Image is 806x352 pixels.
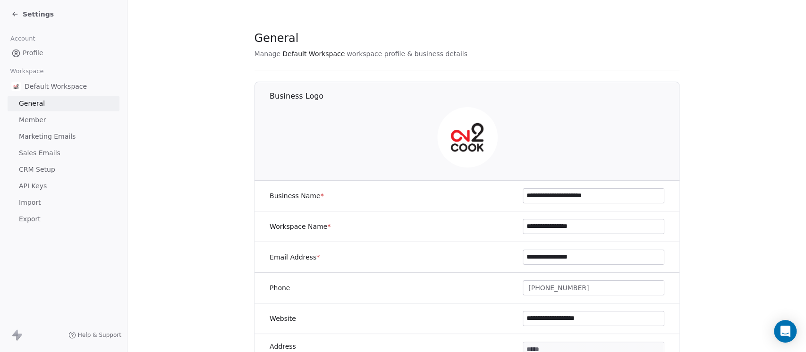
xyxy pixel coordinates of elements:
a: General [8,96,119,111]
span: Export [19,214,41,224]
a: Help & Support [68,331,121,339]
span: Manage [255,49,281,59]
a: Marketing Emails [8,129,119,144]
a: Sales Emails [8,145,119,161]
h1: Business Logo [270,91,680,101]
a: Export [8,211,119,227]
img: on2cook%20logo-04%20copy.jpg [11,82,21,91]
a: Import [8,195,119,210]
span: Workspace [6,64,48,78]
span: Help & Support [78,331,121,339]
span: Marketing Emails [19,132,76,142]
a: Member [8,112,119,128]
label: Address [270,342,296,351]
button: [PHONE_NUMBER] [523,280,664,295]
span: API Keys [19,181,47,191]
span: Sales Emails [19,148,60,158]
span: [PHONE_NUMBER] [528,283,589,293]
div: Open Intercom Messenger [774,320,797,343]
label: Workspace Name [270,222,331,231]
span: workspace profile & business details [347,49,467,59]
span: Settings [23,9,54,19]
span: Import [19,198,41,208]
span: CRM Setup [19,165,55,175]
span: Default Workspace [25,82,87,91]
span: Profile [23,48,43,58]
img: on2cook%20logo-04%20copy.jpg [437,107,497,168]
a: API Keys [8,178,119,194]
a: Settings [11,9,54,19]
label: Email Address [270,252,320,262]
label: Phone [270,283,290,293]
label: Website [270,314,296,323]
label: Business Name [270,191,324,201]
span: General [255,31,299,45]
a: CRM Setup [8,162,119,177]
span: Default Workspace [282,49,345,59]
span: General [19,99,45,109]
a: Profile [8,45,119,61]
span: Member [19,115,46,125]
span: Account [6,32,39,46]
